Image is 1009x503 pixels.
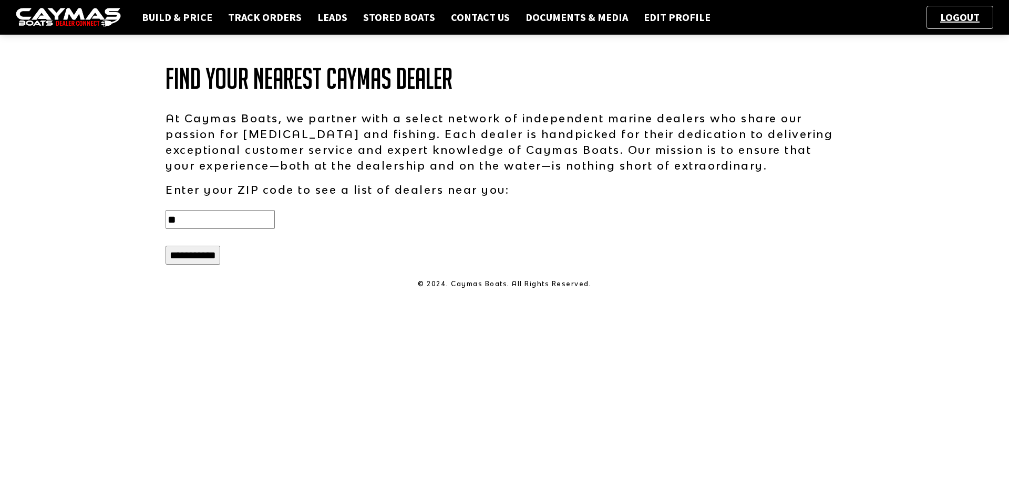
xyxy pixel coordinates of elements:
p: At Caymas Boats, we partner with a select network of independent marine dealers who share our pas... [166,110,843,173]
a: Stored Boats [358,11,440,24]
a: Leads [312,11,353,24]
a: Edit Profile [639,11,716,24]
a: Track Orders [223,11,307,24]
a: Contact Us [446,11,515,24]
p: © 2024. Caymas Boats. All Rights Reserved. [166,279,843,289]
a: Build & Price [137,11,218,24]
img: caymas-dealer-connect-2ed40d3bc7270c1d8d7ffb4b79bf05adc795679939227970def78ec6f6c03838.gif [16,8,121,27]
a: Documents & Media [520,11,633,24]
p: Enter your ZIP code to see a list of dealers near you: [166,182,843,197]
a: Logout [935,11,985,24]
h1: Find Your Nearest Caymas Dealer [166,63,843,95]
